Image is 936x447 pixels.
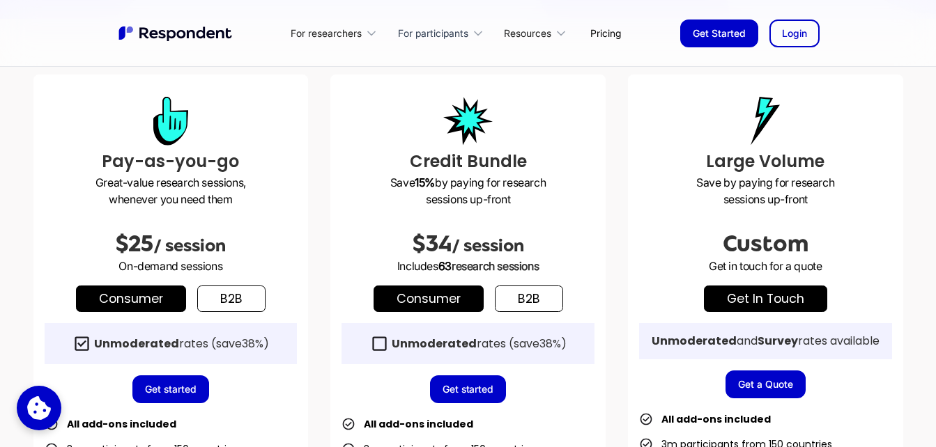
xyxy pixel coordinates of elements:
[67,417,176,431] strong: All add-ons included
[495,285,563,312] a: b2b
[45,149,298,174] h3: Pay-as-you-go
[726,370,806,398] a: Get a Quote
[364,417,473,431] strong: All add-ons included
[283,17,390,49] div: For researchers
[430,375,507,403] a: Get started
[197,285,266,312] a: b2b
[579,17,632,49] a: Pricing
[723,231,808,256] span: Custom
[661,412,771,426] strong: All add-ons included
[45,174,298,207] p: Great-value research sessions, whenever you need them
[539,336,561,352] span: 38%
[374,285,484,312] a: Consumer
[452,259,539,273] span: research sessions
[398,26,468,40] div: For participants
[94,336,179,352] strong: Unmoderated
[117,24,236,42] a: home
[504,26,551,40] div: Resources
[392,337,567,351] div: rates (save )
[390,17,496,49] div: For participants
[76,285,186,312] a: Consumer
[639,174,892,207] p: Save by paying for research sessions up-front
[342,174,594,207] p: Save by paying for research sessions up-front
[652,334,880,348] div: and rates available
[342,149,594,174] h3: Credit Bundle
[132,375,209,403] a: Get started
[392,336,477,352] strong: Unmoderated
[94,337,269,351] div: rates (save )
[242,336,263,352] span: 38%
[758,333,798,349] strong: Survey
[438,259,452,273] span: 63
[115,231,153,256] span: $25
[652,333,737,349] strong: Unmoderated
[452,236,524,256] span: / session
[639,149,892,174] h3: Large Volume
[415,175,435,189] strong: 15%
[153,236,226,256] span: / session
[639,258,892,274] p: Get in touch for a quote
[496,17,579,49] div: Resources
[291,26,362,40] div: For researchers
[769,19,820,47] a: Login
[342,258,594,274] p: Includes
[412,231,452,256] span: $34
[45,258,298,274] p: On-demand sessions
[117,24,236,42] img: Untitled UI logotext
[680,19,758,47] a: Get Started
[704,285,827,312] a: get in touch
